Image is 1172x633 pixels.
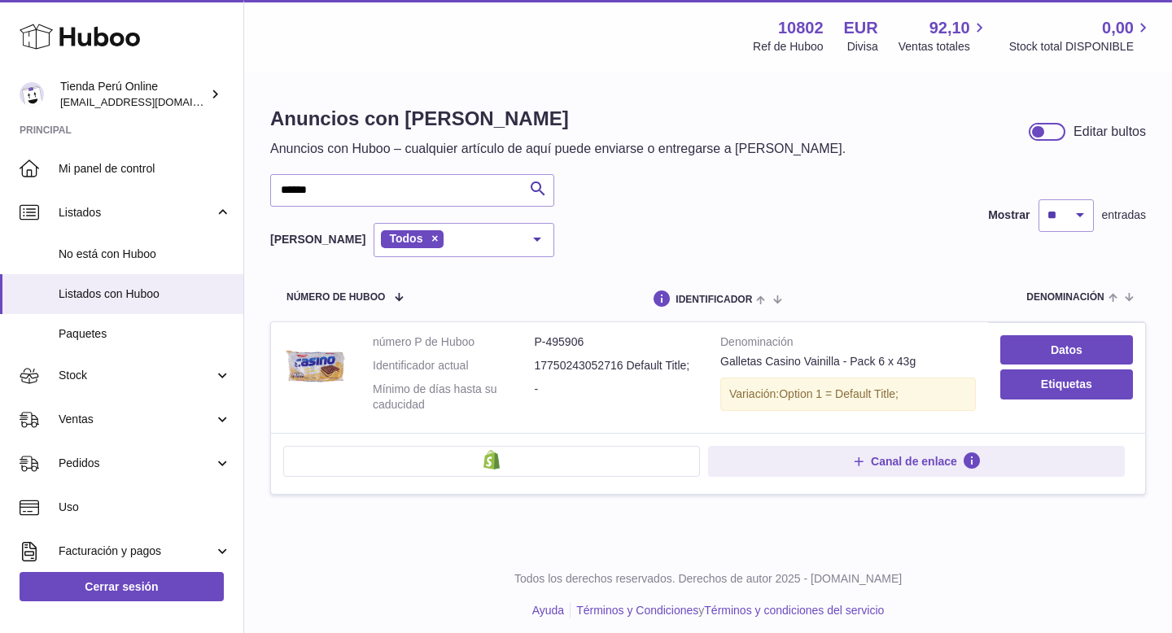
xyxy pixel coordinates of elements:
[720,354,976,369] div: Galletas Casino Vainilla - Pack 6 x 43g
[59,286,231,302] span: Listados con Huboo
[59,247,231,262] span: No está con Huboo
[373,334,535,350] dt: número P de Huboo
[899,39,989,55] span: Ventas totales
[532,604,564,617] a: Ayuda
[1000,335,1133,365] a: Datos
[1009,17,1152,55] a: 0,00 Stock total DISPONIBLE
[676,295,752,305] span: identificador
[60,79,207,110] div: Tienda Perú Online
[929,17,970,39] span: 92,10
[1102,207,1146,223] span: entradas
[1074,123,1146,141] div: Editar bultos
[59,456,214,471] span: Pedidos
[720,334,976,354] strong: Denominación
[373,382,535,413] dt: Mínimo de días hasta su caducidad
[59,205,214,220] span: Listados
[483,450,501,469] img: shopify-small.png
[576,604,698,617] a: Términos y Condiciones
[847,39,878,55] div: Divisa
[270,106,846,132] h1: Anuncios con [PERSON_NAME]
[708,446,1125,477] button: Canal de enlace
[720,378,976,411] div: Variación:
[535,358,697,373] dd: 17750243052716 Default Title;
[844,17,878,39] strong: EUR
[988,207,1030,223] label: Mostrar
[20,82,44,107] img: contacto@tiendaperuonline.com
[899,17,989,55] a: 92,10 Ventas totales
[257,571,1159,587] p: Todos los derechos reservados. Derechos de autor 2025 - [DOMAIN_NAME]
[270,232,365,247] label: [PERSON_NAME]
[1009,39,1152,55] span: Stock total DISPONIBLE
[59,326,231,342] span: Paquetes
[1026,292,1104,303] span: denominación
[59,368,214,383] span: Stock
[1102,17,1134,39] span: 0,00
[1000,369,1133,399] button: Etiquetas
[535,382,697,413] dd: -
[59,161,231,177] span: Mi panel de control
[59,544,214,559] span: Facturación y pagos
[779,387,899,400] span: Option 1 = Default Title;
[270,140,846,158] p: Anuncios con Huboo – cualquier artículo de aquí puede enviarse o entregarse a [PERSON_NAME].
[571,603,884,618] li: y
[778,17,824,39] strong: 10802
[373,358,535,373] dt: Identificador actual
[59,412,214,427] span: Ventas
[871,454,957,469] span: Canal de enlace
[20,572,224,601] a: Cerrar sesión
[535,334,697,350] dd: P-495906
[704,604,884,617] a: Términos y condiciones del servicio
[286,292,385,303] span: número de Huboo
[59,500,231,515] span: Uso
[60,95,239,108] span: [EMAIL_ADDRESS][DOMAIN_NAME]
[283,334,348,399] img: Galletas Casino Vainilla - Pack 6 x 43g
[753,39,823,55] div: Ref de Huboo
[389,232,422,245] span: Todos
